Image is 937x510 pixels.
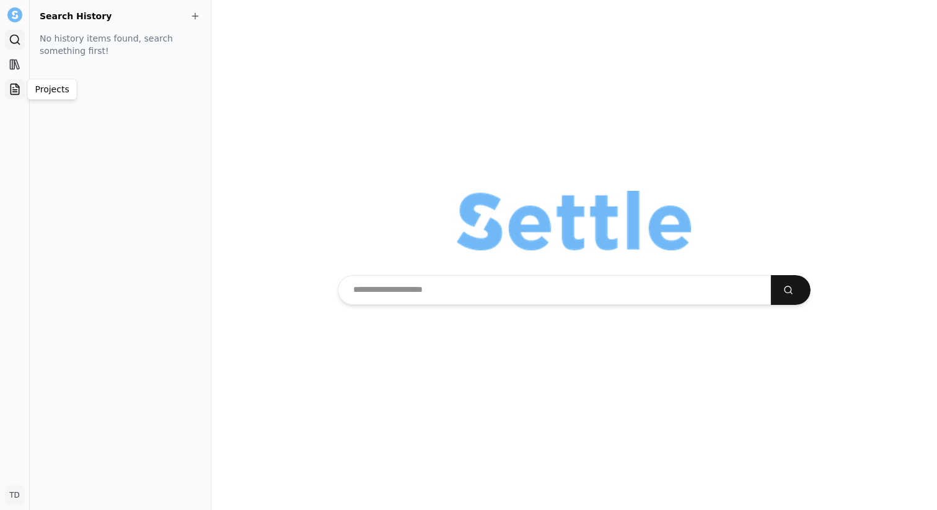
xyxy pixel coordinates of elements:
[7,7,22,22] img: Settle
[5,30,25,50] a: Search
[27,79,77,100] div: Projects
[5,55,25,74] a: Library
[40,10,201,22] h2: Search History
[5,79,25,99] a: Projects
[5,5,25,25] button: Settle
[40,32,191,57] p: No history items found, search something first!
[5,485,25,505] button: TD
[457,191,691,250] img: Organization logo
